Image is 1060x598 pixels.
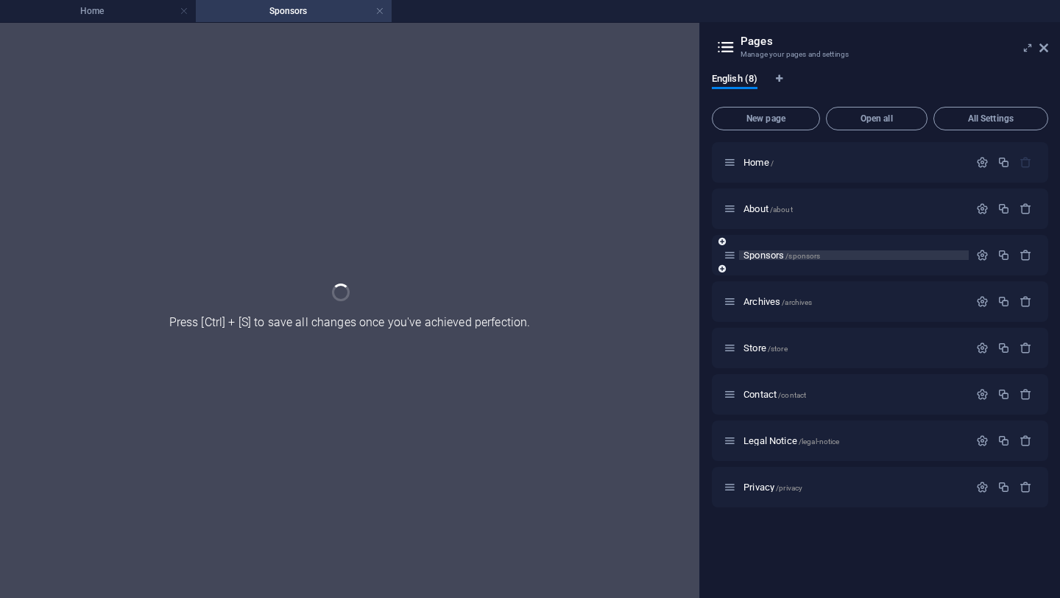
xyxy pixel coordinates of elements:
[1020,249,1032,261] div: Remove
[739,343,969,353] div: Store/store
[743,342,788,353] span: Click to open page
[712,73,1048,101] div: Language Tabs
[997,249,1010,261] div: Duplicate
[976,435,989,447] div: Settings
[997,342,1010,354] div: Duplicate
[997,156,1010,169] div: Duplicate
[718,114,813,123] span: New page
[768,345,788,353] span: /store
[785,252,820,260] span: /sponsors
[976,203,989,215] div: Settings
[997,295,1010,308] div: Duplicate
[997,203,1010,215] div: Duplicate
[743,157,774,168] span: Click to open page
[997,435,1010,447] div: Duplicate
[743,203,793,214] span: Click to open page
[739,436,969,446] div: Legal Notice/legal-notice
[741,48,1019,61] h3: Manage your pages and settings
[976,295,989,308] div: Settings
[196,3,392,19] h4: Sponsors
[1020,295,1032,308] div: Remove
[833,114,921,123] span: Open all
[771,159,774,167] span: /
[739,204,969,214] div: About/about
[997,481,1010,493] div: Duplicate
[739,297,969,306] div: Archives/archives
[976,342,989,354] div: Settings
[826,107,928,130] button: Open all
[976,249,989,261] div: Settings
[976,156,989,169] div: Settings
[739,250,969,260] div: Sponsors/sponsors
[1020,481,1032,493] div: Remove
[776,484,802,492] span: /privacy
[778,391,806,399] span: /contact
[782,298,812,306] span: /archives
[712,70,757,91] span: English (8)
[739,390,969,399] div: Contact/contact
[799,437,840,446] span: /legal-notice
[743,389,806,400] span: Click to open page
[743,482,802,493] span: Click to open page
[739,482,969,492] div: Privacy/privacy
[1020,342,1032,354] div: Remove
[712,107,820,130] button: New page
[976,481,989,493] div: Settings
[741,35,1048,48] h2: Pages
[997,388,1010,401] div: Duplicate
[976,388,989,401] div: Settings
[743,296,812,307] span: Click to open page
[933,107,1048,130] button: All Settings
[1020,156,1032,169] div: The startpage cannot be deleted
[743,435,839,446] span: Click to open page
[770,205,793,214] span: /about
[739,158,969,167] div: Home/
[1020,203,1032,215] div: Remove
[1020,435,1032,447] div: Remove
[1020,388,1032,401] div: Remove
[940,114,1042,123] span: All Settings
[743,250,820,261] span: Click to open page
